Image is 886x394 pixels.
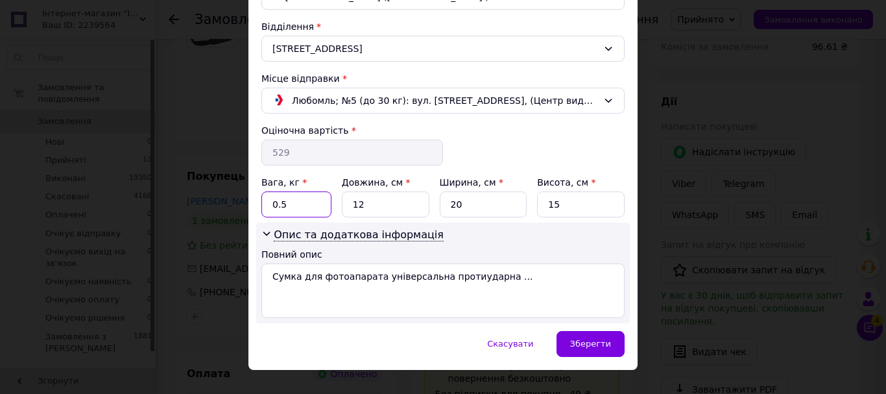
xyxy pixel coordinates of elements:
[570,339,611,349] span: Зберегти
[440,177,503,188] label: Ширина, см
[261,72,625,85] div: Місце відправки
[261,177,307,188] label: Вага, кг
[261,249,322,260] label: Повний опис
[261,125,348,136] label: Оціночна вартість
[342,177,411,188] label: Довжина, см
[537,177,595,188] label: Висота, см
[261,36,625,62] div: [STREET_ADDRESS]
[487,339,533,349] span: Скасувати
[261,20,625,33] div: Відділення
[292,93,598,108] span: Любомль; №5 (до 30 кг): вул. [STREET_ADDRESS], (Центр видачі замовлень [DOMAIN_NAME])
[274,228,444,241] span: Опис та додаткова інформація
[261,264,625,318] textarea: Сумка для фотоапарата універсальна протиударна ...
